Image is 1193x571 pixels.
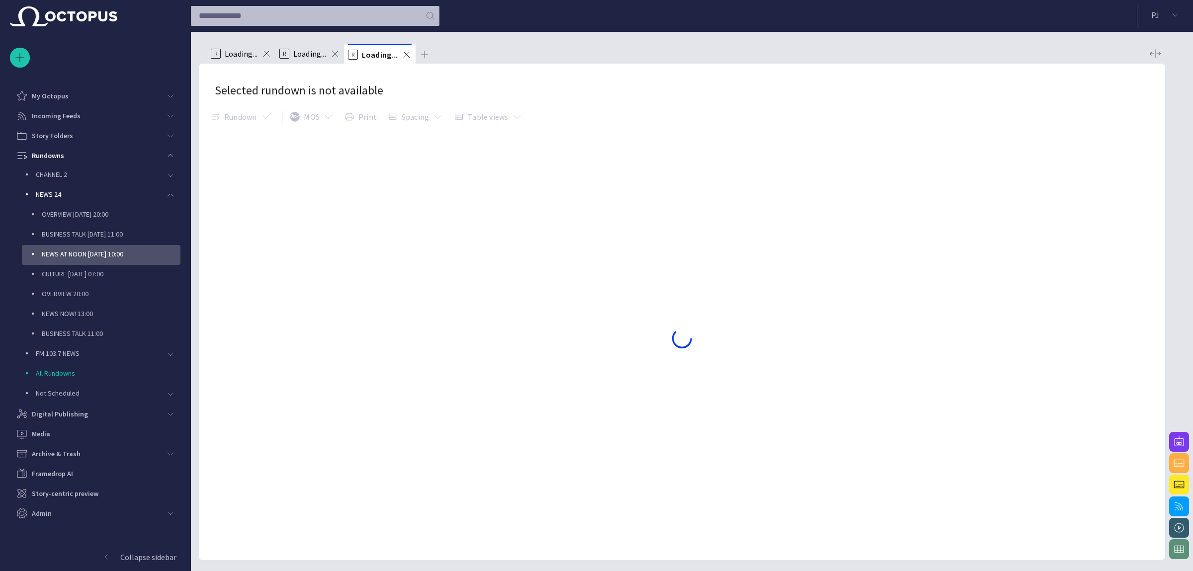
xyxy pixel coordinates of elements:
div: NEWS AT NOON [DATE] 10:00 [22,245,180,265]
div: Media [10,424,180,444]
div: RLoading... [207,44,275,64]
p: Incoming Feeds [32,111,81,121]
p: BUSINESS TALK 11:00 [42,328,180,338]
p: OVERVIEW [DATE] 20:00 [42,209,180,219]
p: My Octopus [32,91,69,101]
p: Story Folders [32,131,73,141]
p: NEWS 24 [36,189,161,199]
ul: main menu [10,86,180,523]
div: OVERVIEW [DATE] 20:00 [22,205,180,225]
div: Story-centric preview [10,484,180,503]
button: PJ [1143,6,1187,24]
p: Archive & Trash [32,449,81,459]
p: P J [1151,9,1159,21]
p: Story-centric preview [32,489,98,498]
div: BUSINESS TALK 11:00 [22,325,180,344]
p: Collapse sidebar [120,551,176,563]
p: R [348,50,358,60]
div: Framedrop AI [10,464,180,484]
p: R [211,49,221,59]
p: NEWS AT NOON [DATE] 10:00 [42,249,180,259]
p: NEWS NOW! 13:00 [42,309,180,319]
p: Not Scheduled [36,388,161,398]
p: CULTURE [DATE] 07:00 [42,269,180,279]
p: CHANNEL 2 [36,169,161,179]
p: Selected rundown is not available [207,76,1157,105]
p: R [279,49,289,59]
p: All Rundowns [36,368,180,378]
span: Loading... [225,49,257,59]
div: CULTURE [DATE] 07:00 [22,265,180,285]
div: RLoading... [344,44,416,64]
p: Rundowns [32,151,64,161]
p: FM 103.7 NEWS [36,348,161,358]
p: Framedrop AI [32,469,73,479]
div: NEWS NOW! 13:00 [22,305,180,325]
div: All Rundowns [16,364,180,384]
div: OVERVIEW 20:00 [22,285,180,305]
p: OVERVIEW 20:00 [42,289,180,299]
img: Octopus News Room [10,6,117,26]
button: Collapse sidebar [10,547,180,567]
p: Admin [32,508,52,518]
div: BUSINESS TALK [DATE] 11:00 [22,225,180,245]
div: RLoading... [275,44,344,64]
p: Media [32,429,50,439]
p: Digital Publishing [32,409,88,419]
span: Loading... [293,49,326,59]
span: Loading... [362,50,398,60]
p: BUSINESS TALK [DATE] 11:00 [42,229,180,239]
